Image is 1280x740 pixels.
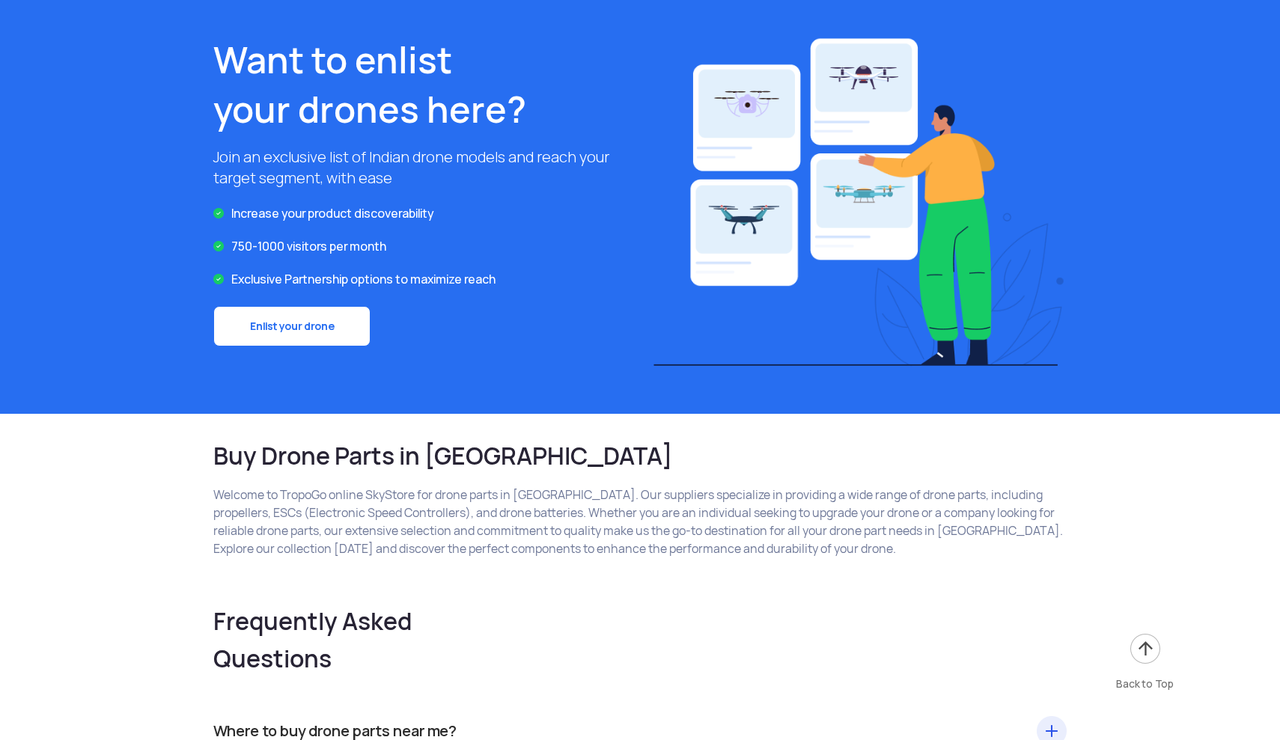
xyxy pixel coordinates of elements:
[651,36,1067,369] img: img_enlist_your_drone.png
[1112,673,1177,695] div: Back to Top
[213,603,1067,678] h2: Frequently Asked Questions
[213,438,1067,475] h2: Buy Drone Parts in [GEOGRAPHIC_DATA]
[213,269,629,290] li: Exclusive Partnership options to maximize reach
[213,306,371,346] a: Enlist your drone
[213,147,629,189] p: Join an exclusive list of Indian drone models and reach your target segment, with ease
[213,204,629,224] li: Increase your product discoverability
[1129,632,1162,665] img: ic_arrow-up.png
[213,486,1067,558] div: Welcome to TropoGo online SkyStore for drone parts in [GEOGRAPHIC_DATA]. Our suppliers specialize...
[213,236,629,257] li: 750-1000 visitors per month
[213,36,629,135] h2: Want to enlist your drones here?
